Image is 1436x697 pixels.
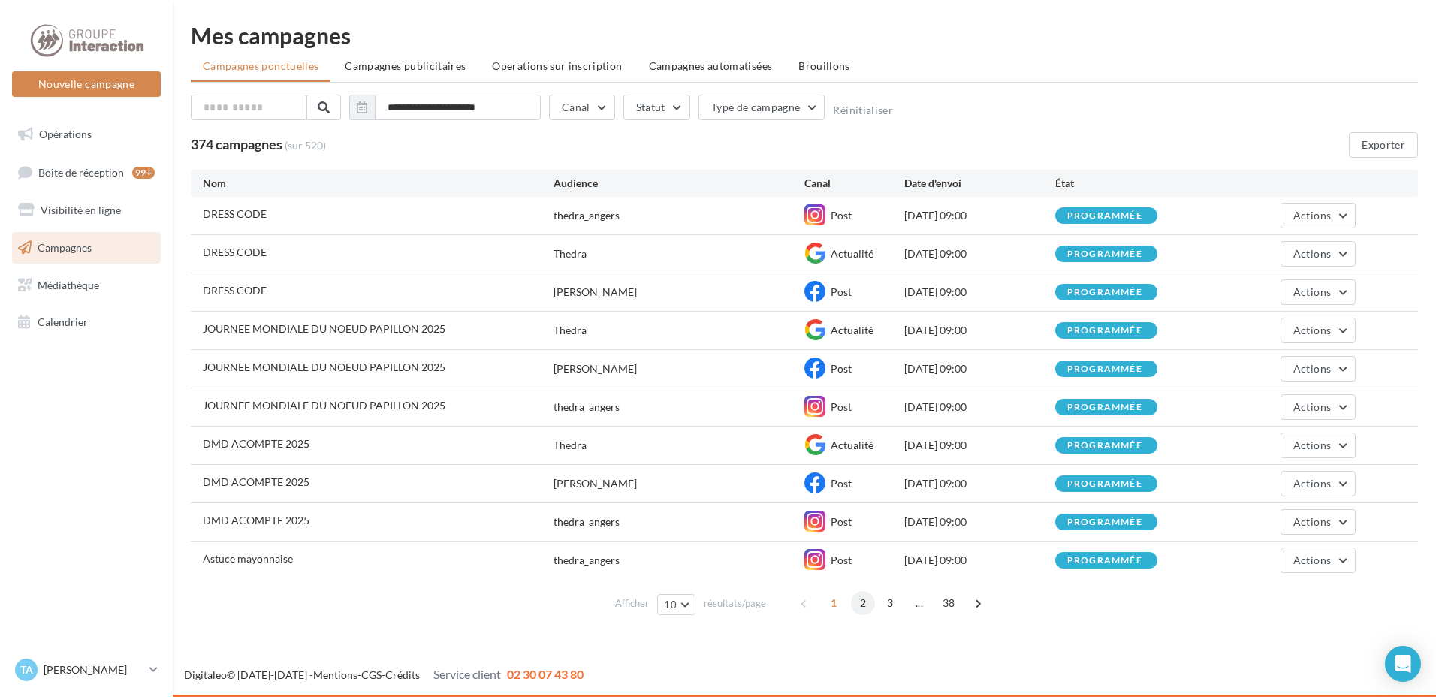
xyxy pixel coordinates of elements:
[831,515,852,528] span: Post
[38,165,124,178] span: Boîte de réception
[1067,288,1142,297] div: programmée
[1055,176,1205,191] div: État
[904,400,1054,415] div: [DATE] 09:00
[1281,203,1356,228] button: Actions
[904,176,1054,191] div: Date d'envoi
[904,553,1054,568] div: [DATE] 09:00
[1281,471,1356,496] button: Actions
[615,596,649,611] span: Afficher
[554,323,587,338] div: Thedra
[44,662,143,677] p: [PERSON_NAME]
[798,59,850,72] span: Brouillons
[9,156,164,189] a: Boîte de réception99+
[12,71,161,97] button: Nouvelle campagne
[1067,556,1142,566] div: programmée
[904,208,1054,223] div: [DATE] 09:00
[9,306,164,338] a: Calendrier
[554,476,637,491] div: [PERSON_NAME]
[433,667,501,681] span: Service client
[904,323,1054,338] div: [DATE] 09:00
[1293,247,1331,260] span: Actions
[831,362,852,375] span: Post
[1281,241,1356,267] button: Actions
[20,662,33,677] span: TA
[9,119,164,150] a: Opérations
[831,400,852,413] span: Post
[1067,211,1142,221] div: programmée
[831,477,852,490] span: Post
[554,361,637,376] div: [PERSON_NAME]
[1067,364,1142,374] div: programmée
[203,322,445,335] span: JOURNEE MONDIALE DU NOEUD PAPILLON 2025
[554,176,804,191] div: Audience
[1067,326,1142,336] div: programmée
[698,95,825,120] button: Type de campagne
[132,167,155,179] div: 99+
[1293,515,1331,528] span: Actions
[345,59,466,72] span: Campagnes publicitaires
[831,285,852,298] span: Post
[9,232,164,264] a: Campagnes
[1293,477,1331,490] span: Actions
[203,246,267,258] span: DRESS CODE
[904,438,1054,453] div: [DATE] 09:00
[657,594,695,615] button: 10
[904,285,1054,300] div: [DATE] 09:00
[904,514,1054,530] div: [DATE] 09:00
[1067,403,1142,412] div: programmée
[649,59,773,72] span: Campagnes automatisées
[203,552,293,565] span: Astuce mayonnaise
[12,656,161,684] a: TA [PERSON_NAME]
[554,400,620,415] div: thedra_angers
[554,285,637,300] div: [PERSON_NAME]
[385,668,420,681] a: Crédits
[831,554,852,566] span: Post
[1293,400,1331,413] span: Actions
[907,591,931,615] span: ...
[1349,132,1418,158] button: Exporter
[1067,249,1142,259] div: programmée
[1385,646,1421,682] div: Open Intercom Messenger
[1293,439,1331,451] span: Actions
[203,475,309,488] span: DMD ACOMPTE 2025
[904,246,1054,261] div: [DATE] 09:00
[1293,554,1331,566] span: Actions
[1293,285,1331,298] span: Actions
[549,95,615,120] button: Canal
[831,247,873,260] span: Actualité
[623,95,690,120] button: Statut
[1281,394,1356,420] button: Actions
[804,176,904,191] div: Canal
[492,59,622,72] span: Operations sur inscription
[184,668,227,681] a: Digitaleo
[1281,509,1356,535] button: Actions
[904,476,1054,491] div: [DATE] 09:00
[1067,479,1142,489] div: programmée
[203,284,267,297] span: DRESS CODE
[39,128,92,140] span: Opérations
[1293,209,1331,222] span: Actions
[38,278,99,291] span: Médiathèque
[9,270,164,301] a: Médiathèque
[191,136,282,152] span: 374 campagnes
[554,208,620,223] div: thedra_angers
[878,591,902,615] span: 3
[1067,441,1142,451] div: programmée
[361,668,382,681] a: CGS
[203,361,445,373] span: JOURNEE MONDIALE DU NOEUD PAPILLON 2025
[554,438,587,453] div: Thedra
[1281,318,1356,343] button: Actions
[1067,517,1142,527] div: programmée
[937,591,961,615] span: 38
[1293,362,1331,375] span: Actions
[1293,324,1331,336] span: Actions
[313,668,357,681] a: Mentions
[203,514,309,527] span: DMD ACOMPTE 2025
[1281,548,1356,573] button: Actions
[38,241,92,254] span: Campagnes
[904,361,1054,376] div: [DATE] 09:00
[833,104,893,116] button: Réinitialiser
[184,668,584,681] span: © [DATE]-[DATE] - - -
[191,24,1418,47] div: Mes campagnes
[831,209,852,222] span: Post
